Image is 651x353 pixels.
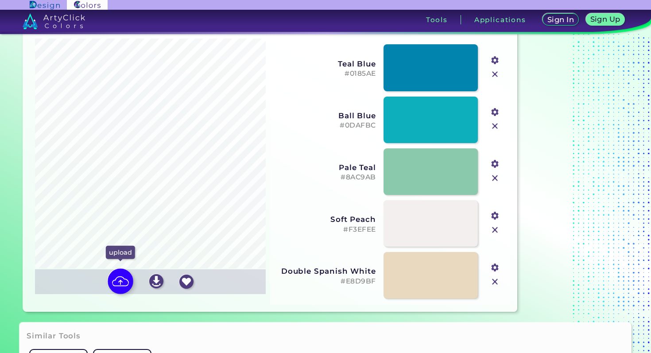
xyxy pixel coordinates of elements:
[276,59,376,68] h3: Teal Blue
[23,13,85,29] img: logo_artyclick_colors_white.svg
[489,172,501,184] img: icon_close.svg
[149,274,163,288] img: icon_download_white.svg
[276,225,376,234] h5: #F3EFEE
[108,268,133,294] img: icon picture
[276,111,376,120] h3: Ball Blue
[592,16,619,23] h5: Sign Up
[179,275,194,289] img: icon_favourite_white.svg
[489,120,501,132] img: icon_close.svg
[549,16,573,23] h5: Sign In
[106,246,135,259] p: upload
[276,163,376,172] h3: Pale Teal
[276,215,376,224] h3: Soft Peach
[27,331,81,341] h3: Similar Tools
[474,16,526,23] h3: Applications
[276,173,376,182] h5: #8AC9AB
[276,267,376,275] h3: Double Spanish White
[489,69,501,80] img: icon_close.svg
[588,14,623,25] a: Sign Up
[276,277,376,286] h5: #E8D9BF
[489,276,501,287] img: icon_close.svg
[276,70,376,78] h5: #0185AE
[489,224,501,236] img: icon_close.svg
[544,14,577,25] a: Sign In
[426,16,448,23] h3: Tools
[30,1,59,9] img: ArtyClick Design logo
[276,121,376,130] h5: #0DAFBC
